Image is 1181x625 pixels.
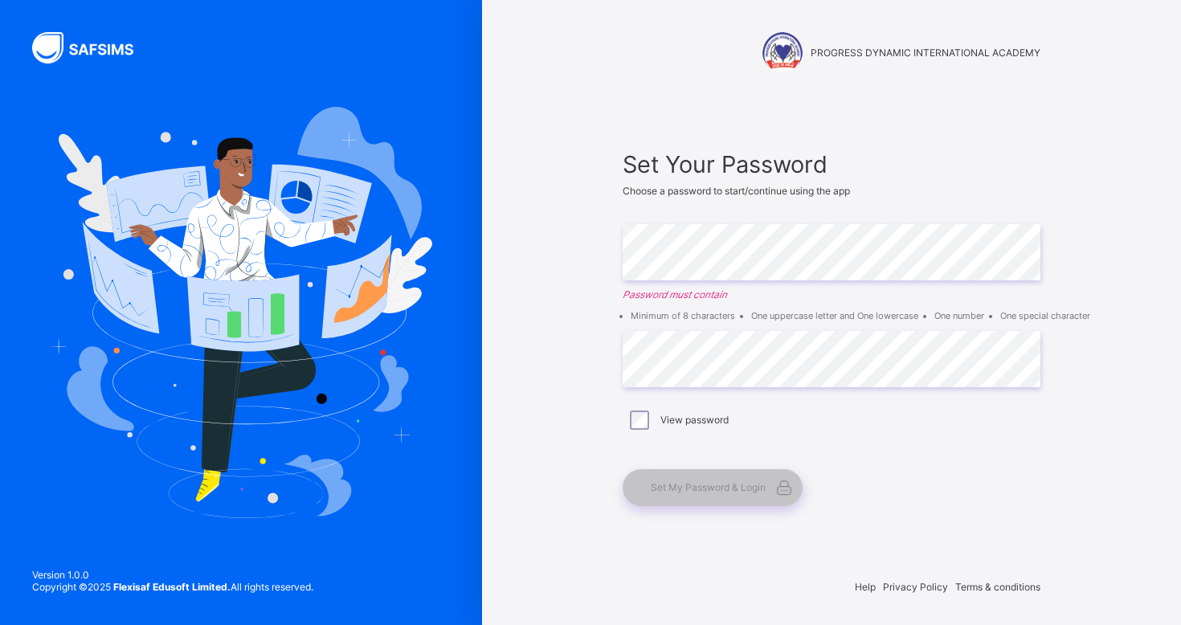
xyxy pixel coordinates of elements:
img: SAFSIMS Logo [32,32,153,63]
li: One special character [1000,310,1090,321]
span: Terms & conditions [955,581,1040,593]
li: One number [934,310,984,321]
strong: Flexisaf Edusoft Limited. [113,581,231,593]
img: Hero Image [50,107,432,518]
label: View password [660,414,729,426]
span: Set My Password & Login [651,481,766,493]
span: PROGRESS DYNAMIC INTERNATIONAL ACADEMY [811,47,1040,59]
span: Help [855,581,876,593]
span: Set Your Password [623,150,1040,178]
span: Privacy Policy [883,581,948,593]
em: Password must contain [623,288,1040,300]
li: Minimum of 8 characters [631,310,735,321]
span: Version 1.0.0 [32,569,313,581]
li: One uppercase letter and One lowercase [751,310,918,321]
span: Choose a password to start/continue using the app [623,185,850,197]
span: Copyright © 2025 All rights reserved. [32,581,313,593]
img: PROGRESS DYNAMIC INTERNATIONAL ACADEMY [762,32,803,72]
